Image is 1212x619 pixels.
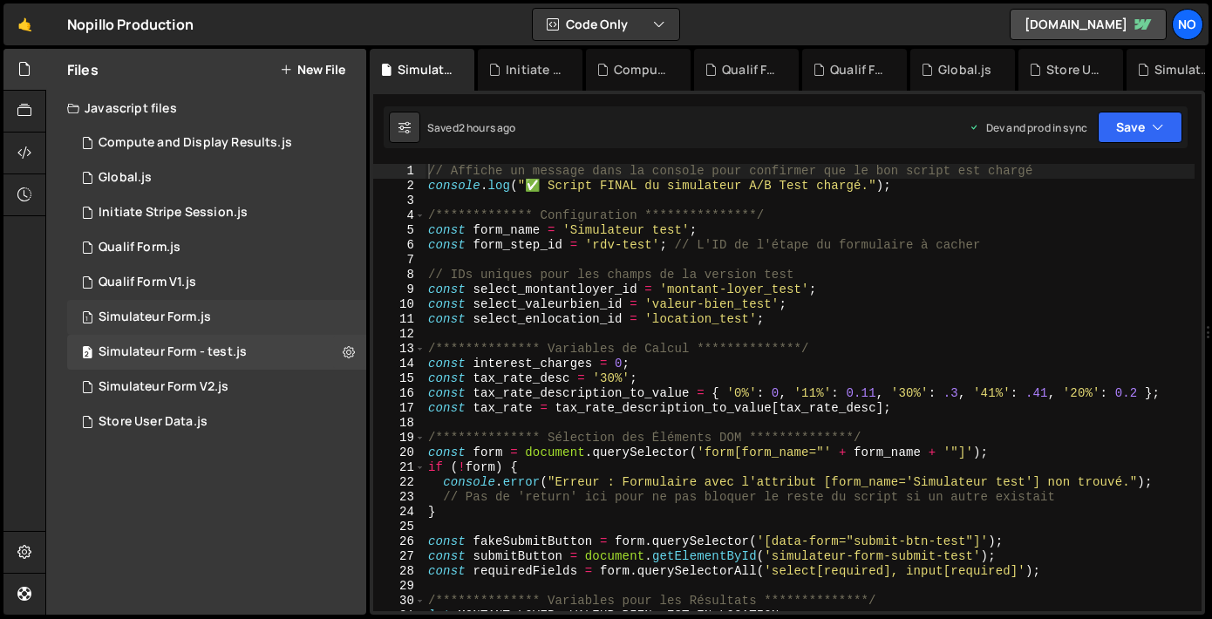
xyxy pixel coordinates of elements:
button: Save [1098,112,1182,143]
div: 12 [373,327,426,342]
div: Global.js [938,61,991,78]
a: [DOMAIN_NAME] [1010,9,1167,40]
div: 23 [373,490,426,505]
div: Qualif Form.js [67,230,366,265]
div: Qualif Form V1.js [99,275,196,290]
div: 17 [373,401,426,416]
div: 19 [373,431,426,446]
div: Simulateur Form.js [1154,61,1210,78]
div: Global.js [99,170,152,186]
div: Javascript files [46,91,366,126]
div: 8072/47478.js [67,335,366,370]
div: 3 [373,194,426,208]
div: 7 [373,253,426,268]
div: 6 [373,238,426,253]
div: 8072/18519.js [67,195,366,230]
div: 1 [373,164,426,179]
div: 21 [373,460,426,475]
div: 4 [373,208,426,223]
div: 29 [373,579,426,594]
div: Compute and Display Results.js [99,135,292,151]
div: 13 [373,342,426,357]
div: 25 [373,520,426,534]
div: Simulateur Form V2.js [99,379,228,395]
div: 15 [373,371,426,386]
div: Initiate Stripe Session.js [99,205,248,221]
h2: Files [67,60,99,79]
div: 26 [373,534,426,549]
div: Qualif Form.js [99,240,180,255]
div: 24 [373,505,426,520]
div: Simulateur Form - test.js [398,61,453,78]
button: New File [280,63,345,77]
div: 20 [373,446,426,460]
div: Qualif Form V1.js [67,265,366,300]
div: 8 [373,268,426,282]
div: Dev and prod in sync [969,120,1087,135]
div: 27 [373,549,426,564]
button: Code Only [533,9,679,40]
div: 10 [373,297,426,312]
div: Qualif Form V1.js [830,61,886,78]
div: 8072/16343.js [67,300,366,335]
span: 1 [82,312,92,326]
div: 16 [373,386,426,401]
div: 9 [373,282,426,297]
div: 2 hours ago [459,120,516,135]
div: Store User Data.js [99,414,208,430]
div: 8072/17751.js [67,160,366,195]
div: Saved [427,120,516,135]
div: 8072/18732.js [67,126,366,160]
div: 28 [373,564,426,579]
div: Simulateur Form - test.js [99,344,247,360]
a: 🤙 [3,3,46,45]
div: Nopillo Production [67,14,194,35]
div: Qualif Form.js [722,61,778,78]
div: Compute and Display Results.js [614,61,670,78]
div: 8072/17720.js [67,370,366,405]
div: 30 [373,594,426,609]
div: Initiate Stripe Session.js [506,61,562,78]
span: 2 [82,347,92,361]
div: 22 [373,475,426,490]
div: 2 [373,179,426,194]
div: 8072/18527.js [67,405,366,439]
div: Store User Data.js [1046,61,1102,78]
div: 14 [373,357,426,371]
div: 5 [373,223,426,238]
div: Simulateur Form.js [99,309,211,325]
div: 11 [373,312,426,327]
div: 18 [373,416,426,431]
a: No [1172,9,1203,40]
